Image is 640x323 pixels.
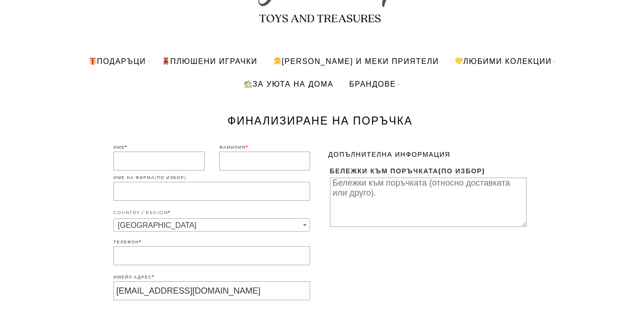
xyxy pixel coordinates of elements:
span: (по избор) [438,167,485,176]
span: България [114,219,310,233]
img: 🎁 [89,58,96,65]
abbr: задължително [152,275,155,280]
abbr: задължително [125,145,128,150]
h1: Финализиране на поръчка [131,115,509,128]
h3: Допълнителна информация [329,152,528,159]
abbr: задължително [139,240,142,245]
label: Бележки към поръчката [330,165,527,178]
img: 👧 [274,58,281,65]
label: Име [113,144,205,152]
span: Country / Region [113,219,310,232]
label: Име на фирма [113,174,310,182]
label: Country / Region [113,209,310,217]
a: За уюта на дома [237,73,340,96]
label: Имейл адрес [113,273,310,282]
img: 💛 [455,58,463,65]
span: (по избор) [155,175,186,180]
abbr: задължително [246,145,249,150]
abbr: задължително [168,210,171,215]
a: Подаръци [81,50,153,73]
a: ПЛЮШЕНИ ИГРАЧКИ [155,50,264,73]
a: Любими Колекции [448,50,559,73]
label: Телефон [113,238,310,247]
a: [PERSON_NAME] и меки приятели [266,50,446,73]
a: БРАНДОВЕ [342,73,403,96]
img: 🏡 [244,81,252,88]
label: Фамилия [219,144,311,152]
img: 🧸 [162,58,170,65]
